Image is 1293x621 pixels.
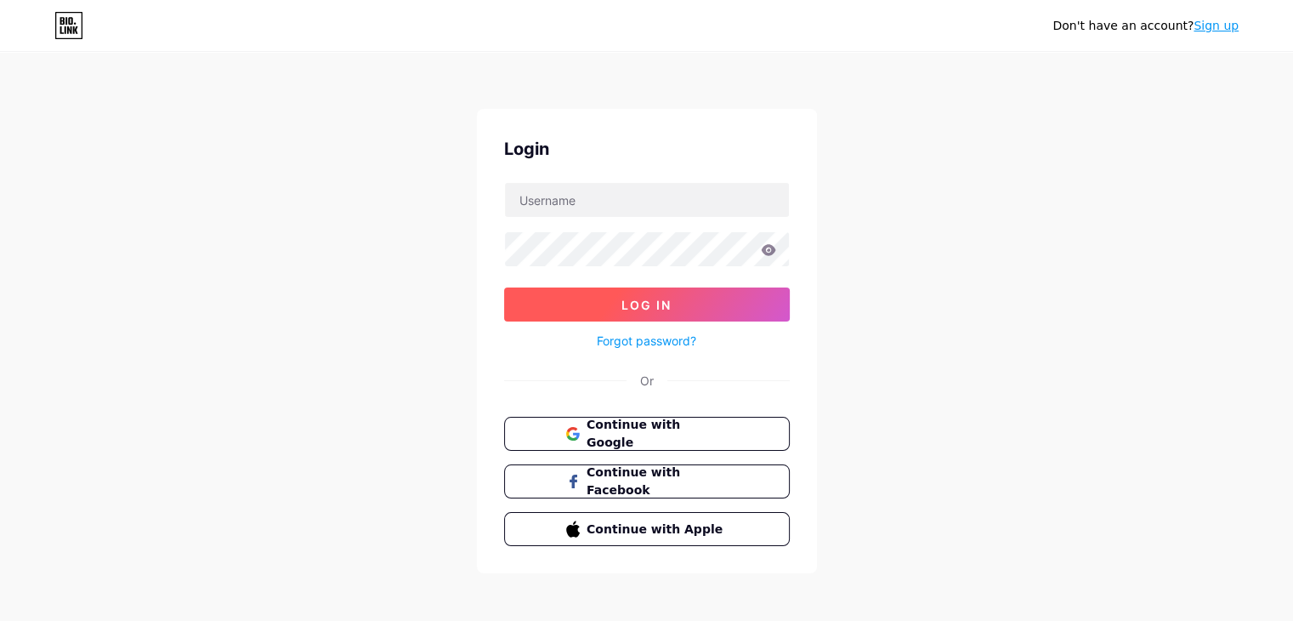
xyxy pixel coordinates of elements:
[640,372,654,390] div: Or
[505,183,789,217] input: Username
[587,416,727,452] span: Continue with Google
[504,464,790,499] button: Continue with Facebook
[504,417,790,451] button: Continue with Google
[587,464,727,499] span: Continue with Facebook
[621,298,672,312] span: Log In
[1194,19,1239,32] a: Sign up
[504,136,790,162] div: Login
[504,288,790,322] button: Log In
[1052,17,1239,35] div: Don't have an account?
[587,521,727,538] span: Continue with Apple
[504,512,790,546] button: Continue with Apple
[597,332,696,350] a: Forgot password?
